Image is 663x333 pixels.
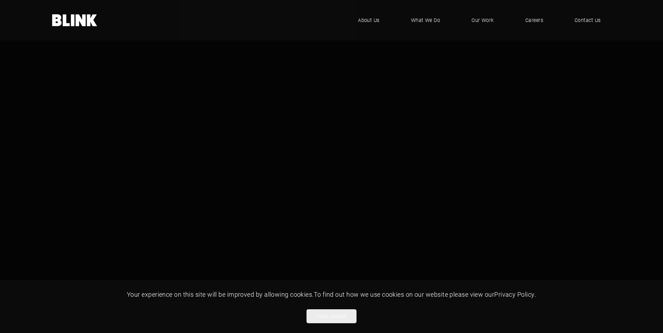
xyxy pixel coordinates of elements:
a: Careers [515,10,554,31]
span: Careers [525,16,543,24]
span: Our Work [471,16,494,24]
span: Contact Us [575,16,601,24]
span: What We Do [411,16,440,24]
span: Your experience on this site will be improved by allowing cookies. To find out how we use cookies... [127,290,536,298]
a: Home [52,14,98,26]
a: About Us [347,10,390,31]
a: Contact Us [564,10,611,31]
a: Our Work [461,10,504,31]
a: What We Do [401,10,451,31]
a: Privacy Policy [494,290,534,298]
button: Allow cookies [307,309,356,323]
span: About Us [358,16,380,24]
